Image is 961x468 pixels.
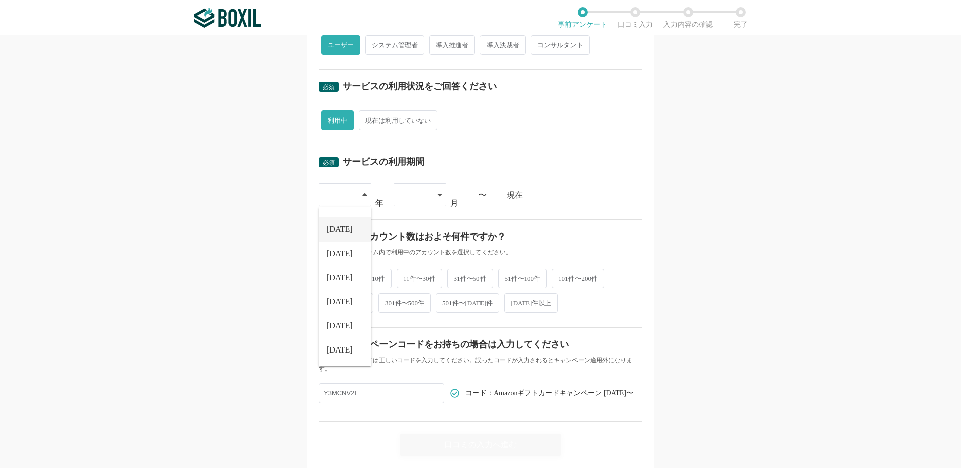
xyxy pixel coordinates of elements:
[447,269,493,288] span: 31件〜50件
[319,356,642,373] div: キャンペーンコードは正しいコードを入力してください。誤ったコードが入力されるとキャンペーン適用外になります。
[378,293,431,313] span: 301件〜500件
[327,225,353,233] span: [DATE]
[552,269,604,288] span: 101件〜200件
[397,269,442,288] span: 11件〜30件
[465,390,633,397] span: コード：Amazonギフトカードキャンペーン [DATE]〜
[478,191,487,199] div: 〜
[194,8,261,28] img: ボクシルSaaS_ロゴ
[504,293,558,313] span: [DATE]件以上
[327,298,353,306] span: [DATE]
[327,346,353,354] span: [DATE]
[343,232,506,241] div: 利用アカウント数はおよそ何件ですか？
[365,35,424,55] span: システム管理者
[343,340,569,349] div: キャンペーンコードをお持ちの場合は入力してください
[556,7,609,28] li: 事前アンケート
[480,35,526,55] span: 導入決裁者
[714,7,767,28] li: 完了
[359,110,437,130] span: 現在は利用していない
[327,250,353,258] span: [DATE]
[375,199,383,207] div: 年
[609,7,661,28] li: 口コミ入力
[450,199,458,207] div: 月
[321,35,360,55] span: ユーザー
[323,159,335,166] span: 必須
[429,35,475,55] span: 導入推進者
[319,248,642,257] div: ・社内もしくはチーム内で利用中のアカウント数を選択してください。
[531,35,590,55] span: コンサルタント
[327,274,353,282] span: [DATE]
[343,82,497,91] div: サービスの利用状況をご回答ください
[327,322,353,330] span: [DATE]
[323,84,335,91] span: 必須
[498,269,547,288] span: 51件〜100件
[343,157,424,166] div: サービスの利用期間
[507,191,642,199] div: 現在
[436,293,499,313] span: 501件〜[DATE]件
[661,7,714,28] li: 入力内容の確認
[321,110,354,130] span: 利用中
